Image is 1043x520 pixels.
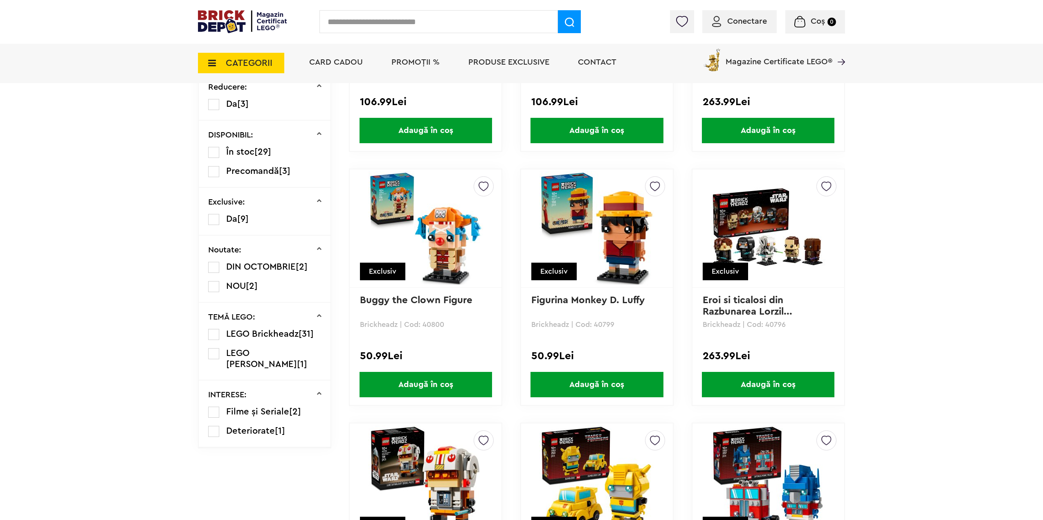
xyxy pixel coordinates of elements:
a: Card Cadou [309,58,363,66]
img: Eroi si ticalosi din Razbunarea Lorzilor Sith [711,171,825,286]
span: [9] [237,214,249,223]
span: [3] [237,99,249,108]
a: Eroi si ticalosi din Razbunarea Lorzil... [703,295,792,317]
a: Buggy the Clown Figure [360,295,472,305]
p: Noutate: [208,246,241,254]
span: Adaugă în coș [530,118,663,143]
a: Adaugă în coș [521,372,673,397]
div: 263.99Lei [703,351,834,361]
div: 106.99Lei [360,97,491,107]
span: [3] [279,167,290,176]
div: 50.99Lei [531,351,663,361]
a: Figurina Monkey D. Luffy [531,295,645,305]
img: Figurina Monkey D. Luffy [539,171,654,286]
a: Adaugă în coș [350,372,501,397]
a: Adaugă în coș [350,118,501,143]
span: Filme și Seriale [226,407,289,416]
span: NOU [226,281,246,290]
a: Magazine Certificate LEGO® [832,47,845,55]
p: DISPONIBIL: [208,131,253,139]
a: PROMOȚII % [391,58,440,66]
a: Adaugă în coș [521,118,673,143]
a: Adaugă în coș [692,372,844,397]
small: 0 [827,18,836,26]
div: Exclusiv [360,263,405,280]
div: Exclusiv [703,263,748,280]
p: Reducere: [208,83,247,91]
span: În stoc [226,147,254,156]
span: Conectare [727,17,767,25]
p: Brickheadz | Cod: 40799 [531,321,663,328]
p: Brickheadz | Cod: 40796 [703,321,834,328]
div: Exclusiv [531,263,577,280]
a: Conectare [712,17,767,25]
span: Adaugă în coș [360,118,492,143]
a: Produse exclusive [468,58,549,66]
span: Precomandă [226,167,279,176]
div: 50.99Lei [360,351,491,361]
span: Adaugă în coș [530,372,663,397]
span: [2] [296,262,308,271]
div: 106.99Lei [531,97,663,107]
a: Adaugă în coș [692,118,844,143]
span: LEGO [PERSON_NAME] [226,349,297,369]
span: CATEGORII [226,59,272,68]
span: [31] [299,329,314,338]
span: [1] [275,426,285,435]
span: Adaugă în coș [702,372,834,397]
span: [1] [297,360,307,369]
p: TEMĂ LEGO: [208,313,255,321]
span: Adaugă în coș [360,372,492,397]
span: Deteriorate [226,426,275,435]
span: DIN OCTOMBRIE [226,262,296,271]
span: Coș [811,17,825,25]
span: [2] [246,281,258,290]
p: INTERESE: [208,391,247,399]
span: Da [226,214,237,223]
span: [29] [254,147,271,156]
p: Brickheadz | Cod: 40800 [360,321,491,328]
a: Contact [578,58,616,66]
span: Da [226,99,237,108]
p: Exclusive: [208,198,245,206]
div: 263.99Lei [703,97,834,107]
span: Adaugă în coș [702,118,834,143]
img: Buggy the Clown Figure [369,171,483,286]
span: LEGO Brickheadz [226,329,299,338]
span: Magazine Certificate LEGO® [726,47,832,66]
span: [2] [289,407,301,416]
